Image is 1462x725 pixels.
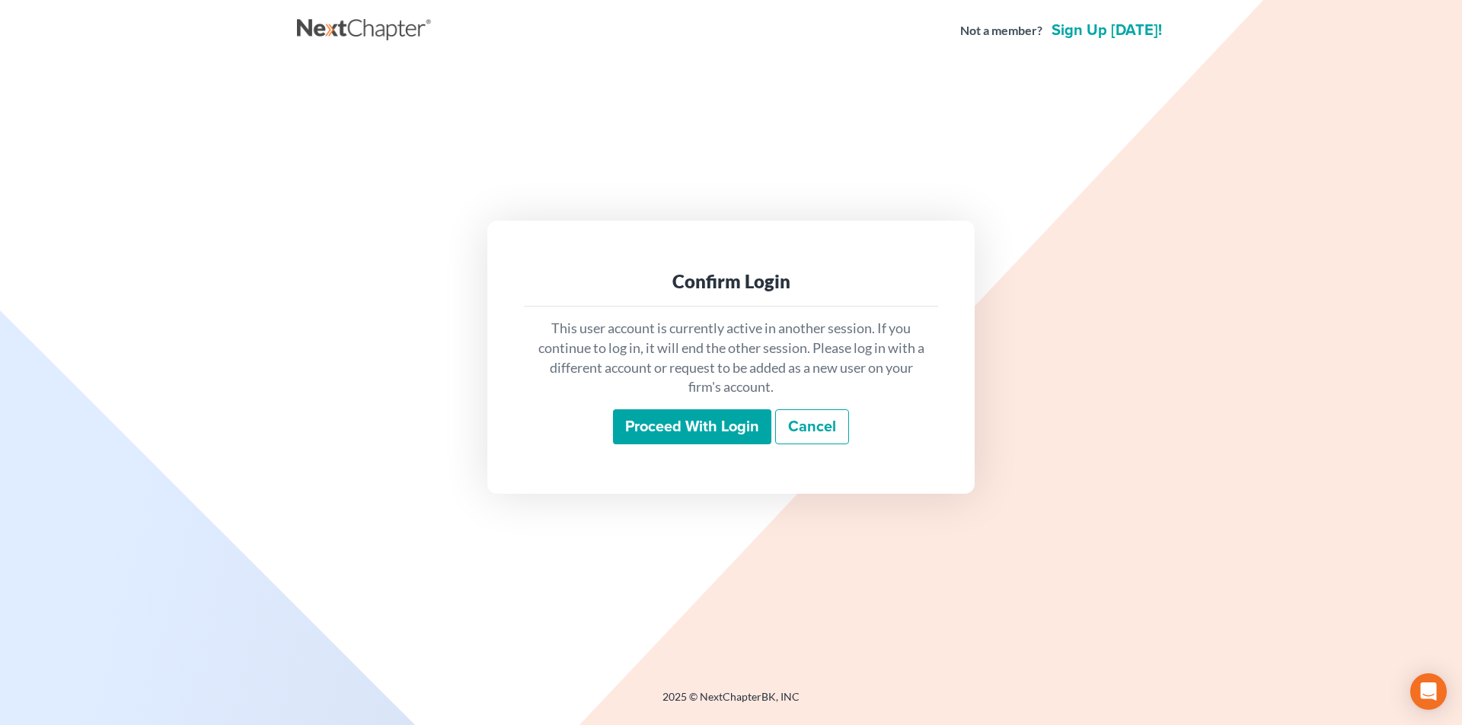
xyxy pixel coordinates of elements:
strong: Not a member? [960,22,1042,40]
div: Confirm Login [536,269,926,294]
input: Proceed with login [613,409,771,444]
div: Open Intercom Messenger [1410,673,1447,710]
p: This user account is currently active in another session. If you continue to log in, it will end ... [536,319,926,397]
a: Sign up [DATE]! [1049,23,1165,38]
div: 2025 © NextChapterBK, INC [297,689,1165,717]
a: Cancel [775,409,849,444]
